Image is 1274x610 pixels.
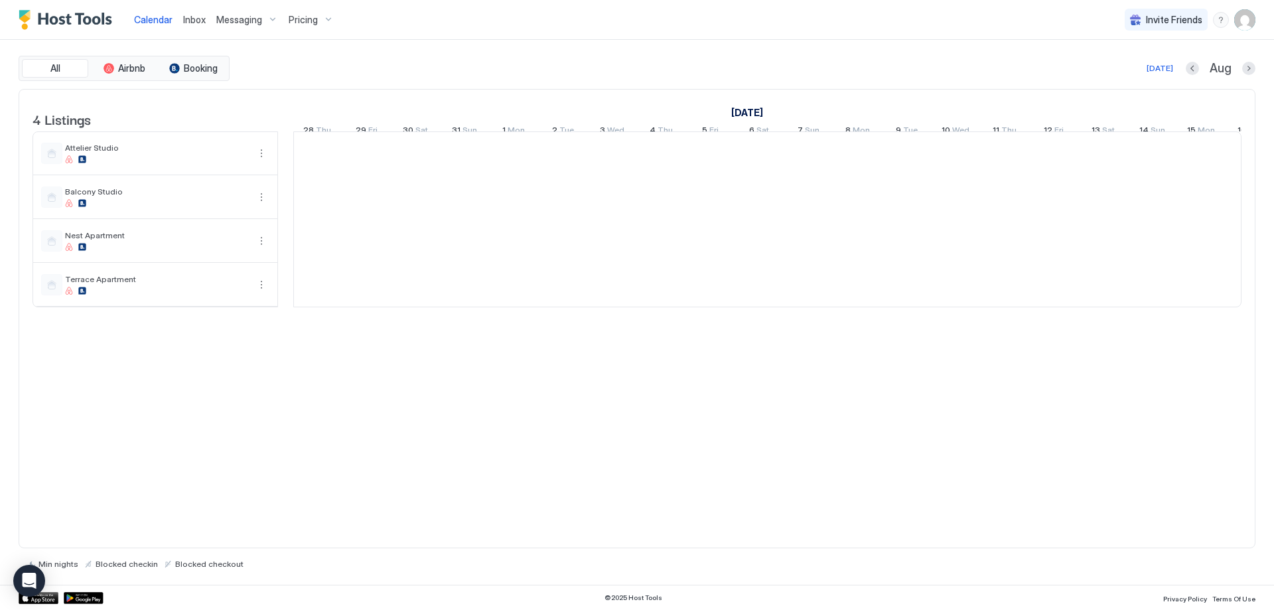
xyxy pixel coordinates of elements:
[253,145,269,161] div: menu
[415,125,428,139] span: Sat
[253,233,269,249] div: menu
[1102,125,1115,139] span: Sat
[303,125,314,139] span: 28
[1163,595,1207,603] span: Privacy Policy
[699,122,722,141] a: September 5, 2025
[798,125,803,139] span: 7
[91,59,157,78] button: Airbnb
[805,125,819,139] span: Sun
[300,122,334,141] a: August 28, 2025
[746,122,772,141] a: September 6, 2025
[65,230,248,240] span: Nest Apartment
[134,13,173,27] a: Calendar
[1163,591,1207,605] a: Privacy Policy
[938,122,973,141] a: September 10, 2025
[1092,125,1100,139] span: 13
[253,189,269,205] div: menu
[728,103,766,122] a: September 1, 2025
[942,125,950,139] span: 10
[1151,125,1165,139] span: Sun
[253,277,269,293] div: menu
[1198,125,1215,139] span: Mon
[184,62,218,74] span: Booking
[462,125,477,139] span: Sun
[19,592,58,604] a: App Store
[253,145,269,161] button: More options
[794,122,823,141] a: September 7, 2025
[449,122,480,141] a: August 31, 2025
[1238,125,1246,139] span: 16
[650,125,656,139] span: 4
[216,14,262,26] span: Messaging
[552,125,557,139] span: 2
[1184,122,1218,141] a: September 15, 2025
[1212,591,1255,605] a: Terms Of Use
[604,593,662,602] span: © 2025 Host Tools
[756,125,769,139] span: Sat
[600,125,605,139] span: 3
[508,125,525,139] span: Mon
[853,125,870,139] span: Mon
[64,592,104,604] a: Google Play Store
[702,125,707,139] span: 5
[1146,14,1202,26] span: Invite Friends
[1212,595,1255,603] span: Terms Of Use
[607,125,624,139] span: Wed
[1210,61,1232,76] span: Aug
[646,122,676,141] a: September 4, 2025
[160,59,226,78] button: Booking
[1147,62,1173,74] div: [DATE]
[33,109,91,129] span: 4 Listings
[1234,122,1266,141] a: September 16, 2025
[19,10,118,30] a: Host Tools Logo
[993,125,999,139] span: 11
[749,125,754,139] span: 6
[356,125,366,139] span: 29
[1234,9,1255,31] div: User profile
[597,122,628,141] a: September 3, 2025
[1139,125,1149,139] span: 14
[253,189,269,205] button: More options
[183,13,206,27] a: Inbox
[1044,125,1052,139] span: 12
[65,274,248,284] span: Terrace Apartment
[50,62,60,74] span: All
[316,125,331,139] span: Thu
[96,559,158,569] span: Blocked checkin
[134,14,173,25] span: Calendar
[1001,125,1017,139] span: Thu
[896,125,901,139] span: 9
[65,143,248,153] span: Attelier Studio
[1136,122,1168,141] a: September 14, 2025
[452,125,460,139] span: 31
[559,125,574,139] span: Tue
[1040,122,1067,141] a: September 12, 2025
[842,122,873,141] a: September 8, 2025
[1242,62,1255,75] button: Next month
[183,14,206,25] span: Inbox
[709,125,719,139] span: Fri
[1186,62,1199,75] button: Previous month
[118,62,145,74] span: Airbnb
[38,559,78,569] span: Min nights
[989,122,1020,141] a: September 11, 2025
[175,559,244,569] span: Blocked checkout
[1054,125,1064,139] span: Fri
[502,125,506,139] span: 1
[903,125,918,139] span: Tue
[13,565,45,597] div: Open Intercom Messenger
[289,14,318,26] span: Pricing
[892,122,921,141] a: September 9, 2025
[1145,60,1175,76] button: [DATE]
[952,125,969,139] span: Wed
[253,233,269,249] button: More options
[22,59,88,78] button: All
[1088,122,1118,141] a: September 13, 2025
[19,56,230,81] div: tab-group
[499,122,528,141] a: September 1, 2025
[658,125,673,139] span: Thu
[403,125,413,139] span: 30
